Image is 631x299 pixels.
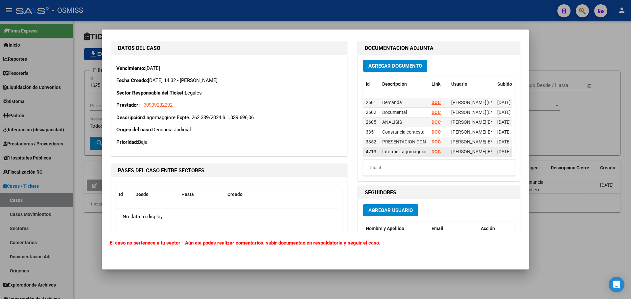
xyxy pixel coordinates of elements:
button: Agregar Documento [363,60,427,72]
div: 4713 [366,148,377,156]
strong: Descripción: [116,115,144,120]
span: Id [366,81,370,87]
strong: Prestador: [116,102,140,108]
span: Documental [382,110,407,115]
datatable-header-cell: Nombre y Apellido [363,222,429,236]
b: El caso no pertenece a tu sector - Aún así podés realizar comentarios, subir documentación respal... [110,240,380,246]
strong: Prioridad: [116,139,138,145]
span: [DATE] [497,149,511,154]
datatable-header-cell: Creado [225,187,258,202]
div: 3351 [366,128,377,136]
span: Demanda [382,100,402,105]
a: DOC [432,149,441,154]
span: Id [119,192,123,197]
datatable-header-cell: Link [429,77,449,91]
span: PRESENTACION CONTESTA DEMANDA LAGOMAGG 262339 [382,139,505,144]
span: ANALISIS [382,119,402,125]
strong: Fecha Creado: [116,77,148,83]
span: [DATE] [497,129,511,135]
span: [DATE] [497,119,511,125]
span: 30999282292 [144,102,173,108]
span: Link [432,81,440,87]
datatable-header-cell: Subido [495,77,527,91]
p: [DATE] [116,65,342,72]
span: [DATE] [497,139,511,144]
datatable-header-cell: Desde [133,187,179,202]
datatable-header-cell: Hasta [179,187,225,202]
datatable-header-cell: Descripción [380,77,429,91]
p: Lagomaggiore Expte. 262.339/2024 $ 1.039.696,06 [116,114,342,121]
div: 2601 [366,99,377,106]
span: [DATE] [497,110,511,115]
p: Legales [116,89,342,97]
span: Informe Lagomaggiore Expte. 262339 [382,149,460,154]
span: Descripción [382,81,407,87]
span: Agregar Usuario [368,207,413,213]
strong: Sector Responsable del Ticket: [116,90,185,96]
span: Acción [481,226,495,231]
p: [DATE] 14:32 - [PERSON_NAME] [116,77,342,84]
div: No data to display [116,208,339,225]
span: Nombre y Apellido [366,226,404,231]
a: DOC [432,100,441,105]
span: [DATE] [497,100,511,105]
div: 7 total [363,160,515,176]
span: Agregar Documento [368,63,422,69]
strong: DATOS DEL CASO [118,45,160,51]
span: Hasta [181,192,194,197]
datatable-header-cell: Id [363,77,380,91]
span: Usuario [451,81,467,87]
button: Agregar Usuario [363,204,418,216]
span: Baja [138,139,148,145]
div: 3352 [366,138,377,146]
h1: PASES DEL CASO ENTRE SECTORES [118,167,340,175]
div: 2605 [366,118,377,126]
strong: Vencimiento: [116,65,145,71]
datatable-header-cell: Id [116,187,133,202]
a: DOC [432,110,441,115]
span: Subido [497,81,512,87]
span: Creado [227,192,243,197]
span: Email [432,226,443,231]
h1: SEGUIDORES [365,189,513,197]
div: 2602 [366,109,377,116]
p: Denuncia Judicial [116,126,342,134]
datatable-header-cell: Acción [478,222,511,236]
span: Desde [135,192,149,197]
strong: Origen del caso: [116,127,152,133]
datatable-header-cell: Email [429,222,478,236]
a: DOC [432,139,441,144]
a: DOC [432,119,441,125]
a: DOC [432,129,441,135]
h1: DOCUMENTACION ADJUNTA [365,44,513,52]
span: Constancia contesta demanda expt 262339 MDZ [382,129,482,135]
datatable-header-cell: Usuario [449,77,495,91]
div: Open Intercom Messenger [609,277,624,292]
